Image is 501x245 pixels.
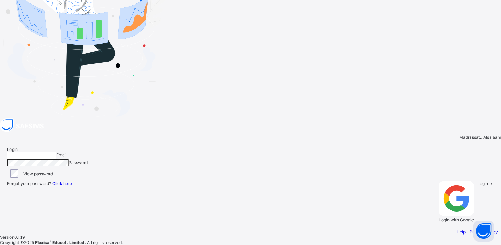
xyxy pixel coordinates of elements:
[456,229,466,235] a: Help
[56,152,67,158] span: Email
[23,171,53,176] label: View password
[477,181,488,186] span: Login
[7,147,18,152] span: Login
[35,240,86,245] strong: Flexisaf Edusoft Limited.
[470,229,498,235] a: Privacy Policy
[439,217,474,222] span: Login with Google
[52,181,72,186] a: Click here
[69,160,88,165] span: Password
[7,181,72,186] span: Forgot your password?
[473,221,494,242] button: Open asap
[459,135,501,140] span: Madrassatu Alsalaam
[439,181,474,216] img: google.396cfc9801f0270233282035f929180a.svg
